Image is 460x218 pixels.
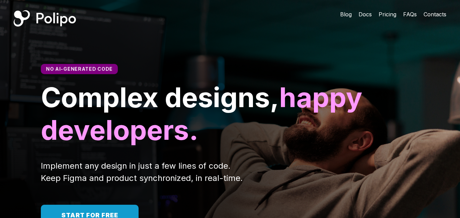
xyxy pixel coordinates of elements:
span: Pricing [379,11,396,18]
span: No AI-generated code [46,66,113,72]
span: Blog [340,11,352,18]
a: Pricing [379,10,396,18]
span: happy developers. [41,81,369,146]
span: Implement any design in just a few lines of code. Keep Figma and product synchronized, in real-time. [41,161,243,183]
a: Contacts [424,10,446,18]
a: Blog [340,10,352,18]
span: FAQs [403,11,417,18]
a: FAQs [403,10,417,18]
span: Docs [359,11,372,18]
span: Contacts [424,11,446,18]
span: Complex designs, [41,81,279,114]
a: Docs [359,10,372,18]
